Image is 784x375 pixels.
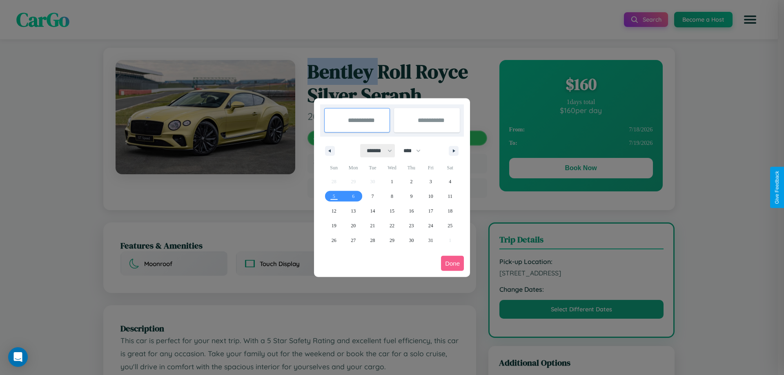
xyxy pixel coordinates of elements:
[351,204,356,218] span: 13
[402,174,421,189] button: 2
[370,218,375,233] span: 21
[363,218,382,233] button: 21
[409,204,414,218] span: 16
[372,189,374,204] span: 7
[352,189,354,204] span: 6
[410,174,412,189] span: 2
[448,204,452,218] span: 18
[409,233,414,248] span: 30
[370,204,375,218] span: 14
[343,161,363,174] span: Mon
[382,189,401,204] button: 8
[428,189,433,204] span: 10
[382,204,401,218] button: 15
[382,233,401,248] button: 29
[448,218,452,233] span: 25
[428,218,433,233] span: 24
[332,233,336,248] span: 26
[333,189,335,204] span: 5
[421,218,440,233] button: 24
[324,218,343,233] button: 19
[421,233,440,248] button: 31
[363,233,382,248] button: 28
[382,161,401,174] span: Wed
[382,174,401,189] button: 1
[343,233,363,248] button: 27
[441,204,460,218] button: 18
[441,161,460,174] span: Sat
[428,233,433,248] span: 31
[421,189,440,204] button: 10
[391,174,393,189] span: 1
[324,204,343,218] button: 12
[363,161,382,174] span: Tue
[441,218,460,233] button: 25
[441,256,464,271] button: Done
[402,189,421,204] button: 9
[441,189,460,204] button: 11
[441,174,460,189] button: 4
[332,204,336,218] span: 12
[410,189,412,204] span: 9
[351,218,356,233] span: 20
[343,204,363,218] button: 13
[449,174,451,189] span: 4
[343,218,363,233] button: 20
[409,218,414,233] span: 23
[421,161,440,174] span: Fri
[382,218,401,233] button: 22
[421,204,440,218] button: 17
[8,347,28,367] div: Open Intercom Messenger
[370,233,375,248] span: 28
[363,204,382,218] button: 14
[430,174,432,189] span: 3
[774,171,780,204] div: Give Feedback
[421,174,440,189] button: 3
[390,218,394,233] span: 22
[390,204,394,218] span: 15
[324,189,343,204] button: 5
[428,204,433,218] span: 17
[363,189,382,204] button: 7
[351,233,356,248] span: 27
[402,233,421,248] button: 30
[343,189,363,204] button: 6
[324,233,343,248] button: 26
[332,218,336,233] span: 19
[402,204,421,218] button: 16
[448,189,452,204] span: 11
[402,218,421,233] button: 23
[391,189,393,204] span: 8
[390,233,394,248] span: 29
[324,161,343,174] span: Sun
[402,161,421,174] span: Thu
